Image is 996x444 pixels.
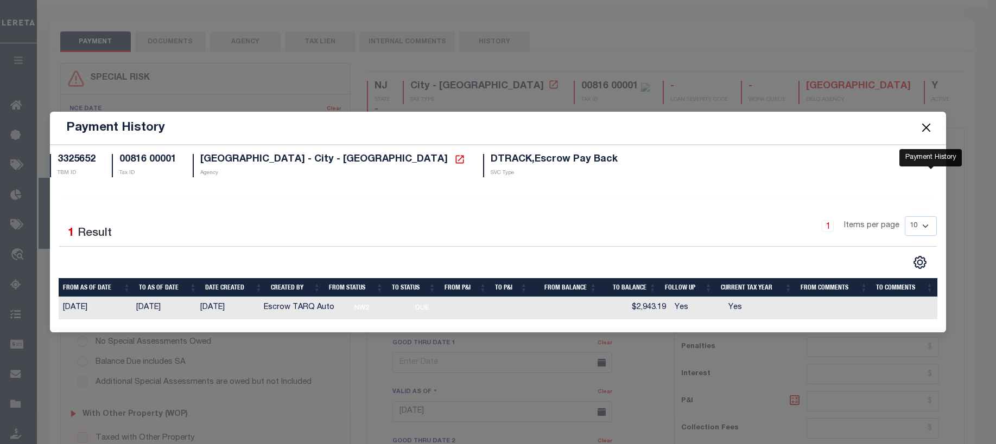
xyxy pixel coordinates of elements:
[844,220,899,232] span: Items per page
[68,228,74,239] span: 1
[716,278,796,297] th: Current Tax Year: activate to sort column ascending
[491,154,618,166] h5: DTRACK,Escrow Pay Back
[196,297,259,319] td: [DATE]
[259,297,347,319] td: Escrow TARQ Auto
[532,278,601,297] th: From Balance: activate to sort column ascending
[411,301,433,314] span: DUE
[135,278,201,297] th: To As of Date: activate to sort column ascending
[491,278,531,297] th: To P&I: activate to sort column ascending
[78,225,112,242] label: Result
[601,278,661,297] th: To Balance: activate to sort column ascending
[59,297,132,319] td: [DATE]
[201,278,267,297] th: Date Created: activate to sort column ascending
[59,278,135,297] th: From As of Date: activate to sort column ascending
[119,169,176,177] p: Tax ID
[200,169,467,177] p: Agency
[58,154,96,166] h5: 3325652
[388,278,440,297] th: To Status: activate to sort column ascending
[58,169,96,177] p: TBM ID
[670,297,724,319] td: Yes
[661,278,716,297] th: Follow Up: activate to sort column ascending
[267,278,325,297] th: Created By: activate to sort column ascending
[724,297,801,319] td: Yes
[325,278,387,297] th: From Status: activate to sort column ascending
[119,154,176,166] h5: 00816 00001
[822,220,834,232] a: 1
[919,121,933,135] button: Close
[613,297,670,319] td: $2,943.19
[491,169,618,177] p: SVC Type
[872,278,937,297] th: To Comments: activate to sort column ascending
[132,297,196,319] td: [DATE]
[66,120,165,136] h5: Payment History
[200,155,448,164] span: [GEOGRAPHIC_DATA] - City - [GEOGRAPHIC_DATA]
[440,278,491,297] th: From P&I: activate to sort column ascending
[351,301,372,314] span: NW2
[899,149,962,166] div: Payment History
[796,278,872,297] th: From Comments: activate to sort column ascending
